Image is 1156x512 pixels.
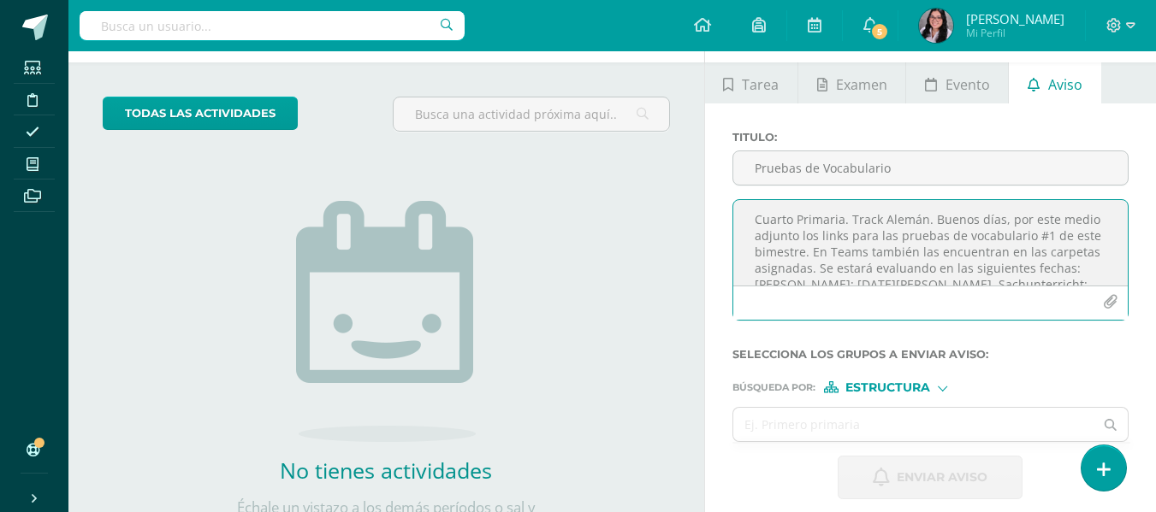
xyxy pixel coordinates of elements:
label: Titulo : [732,131,1129,144]
input: Busca un usuario... [80,11,465,40]
a: Examen [798,62,905,103]
span: Búsqueda por : [732,383,815,392]
span: Tarea [742,64,779,105]
img: no_activities.png [296,201,476,442]
a: Tarea [705,62,797,103]
span: Mi Perfil [966,26,1064,40]
button: Enviar aviso [838,456,1023,499]
span: [PERSON_NAME] [966,10,1064,27]
span: Aviso [1048,64,1082,105]
h2: No tienes actividades [215,456,557,485]
label: Selecciona los grupos a enviar aviso : [732,348,1129,361]
div: [object Object] [824,381,952,393]
input: Busca una actividad próxima aquí... [394,97,668,131]
span: Estructura [845,383,930,392]
a: todas las Actividades [103,97,298,130]
span: Evento [946,64,990,105]
a: Evento [906,62,1008,103]
textarea: Cuarto Primaria. Track Alemán. Buenos días, por este medio adjunto los links para las pruebas de ... [733,200,1128,285]
span: 5 [870,22,889,41]
span: Examen [836,64,887,105]
span: Enviar aviso [897,456,987,498]
input: Ej. Primero primaria [733,408,1094,441]
input: Titulo [733,151,1128,185]
img: 81ba7c4468dd7f932edd4c72d8d44558.png [919,9,953,43]
a: Aviso [1009,62,1100,103]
